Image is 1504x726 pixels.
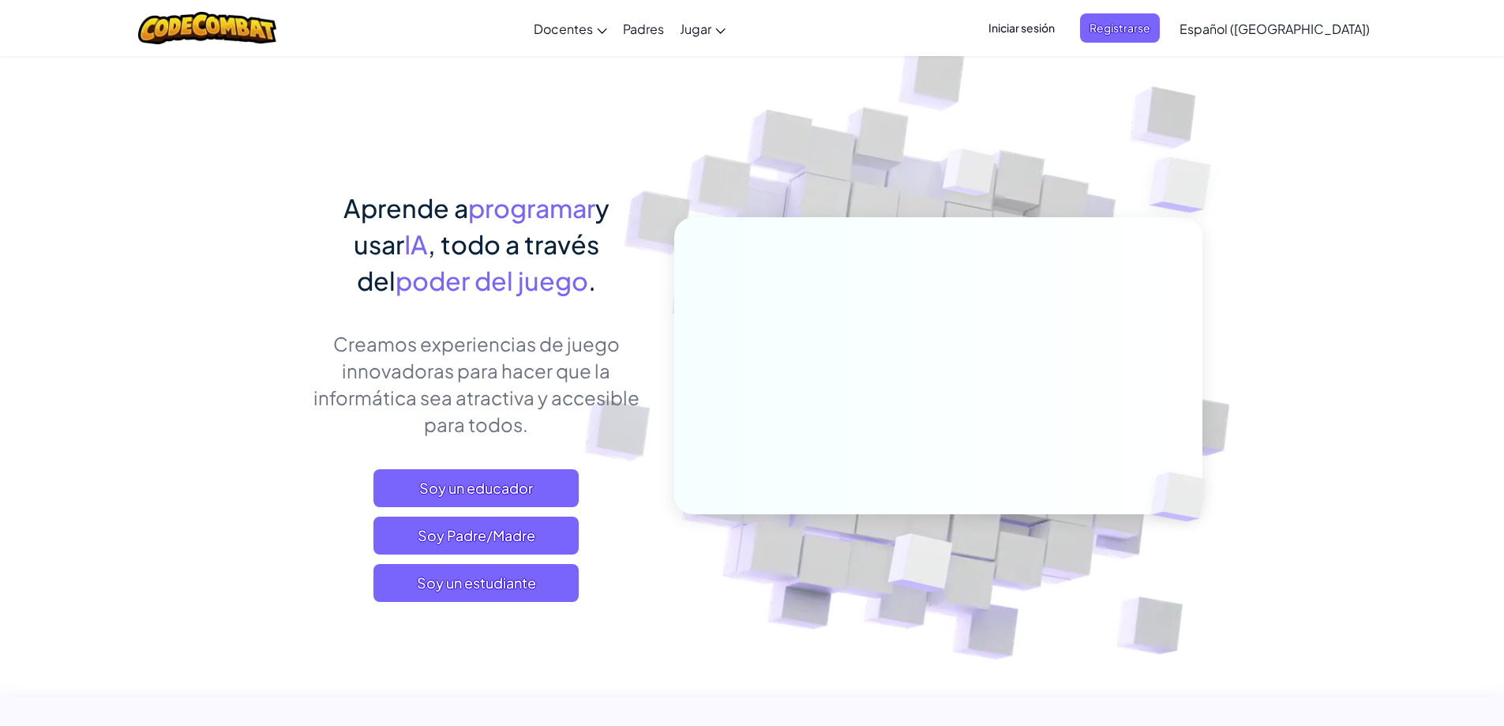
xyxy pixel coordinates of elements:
[404,228,428,260] font: IA
[138,12,276,44] img: Logotipo de CodeCombat
[913,118,1026,235] img: Cubos superpuestos
[988,21,1055,35] font: Iniciar sesión
[1118,118,1255,252] img: Cubos superpuestos
[1172,7,1378,50] a: Español ([GEOGRAPHIC_DATA])
[417,574,536,592] font: Soy un estudiante
[357,228,599,296] font: , todo a través del
[1090,21,1150,35] font: Registrarse
[419,479,533,497] font: Soy un educador
[615,7,672,50] a: Padres
[979,13,1064,43] button: Iniciar sesión
[1180,21,1370,37] font: Español ([GEOGRAPHIC_DATA])
[373,564,579,602] button: Soy un estudiante
[1124,439,1243,555] img: Cubos superpuestos
[313,332,639,436] font: Creamos experiencias de juego innovadoras para hacer que la informática sea atractiva y accesible...
[526,7,615,50] a: Docentes
[343,192,468,224] font: Aprende a
[672,7,733,50] a: Jugar
[680,21,711,37] font: Jugar
[849,500,990,631] img: Cubos superpuestos
[534,21,593,37] font: Docentes
[623,21,664,37] font: Padres
[373,469,579,507] a: Soy un educador
[588,265,596,296] font: .
[468,192,595,224] font: programar
[418,526,535,544] font: Soy Padre/Madre
[1080,13,1160,43] button: Registrarse
[396,265,588,296] font: poder del juego
[373,517,579,555] a: Soy Padre/Madre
